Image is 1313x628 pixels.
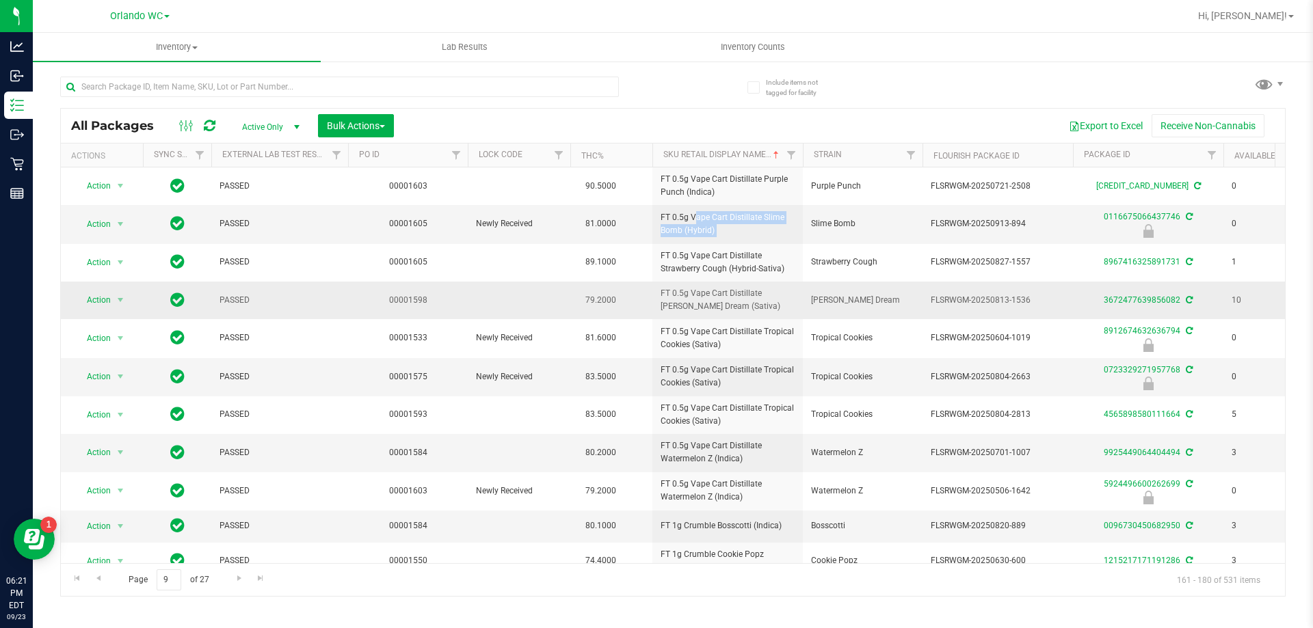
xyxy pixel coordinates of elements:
span: select [112,253,129,272]
span: Sync from Compliance System [1192,181,1201,191]
a: Lab Results [321,33,609,62]
span: In Sync [170,252,185,271]
span: PASSED [220,217,340,230]
span: 0 [1232,217,1284,230]
span: PASSED [220,446,340,459]
a: [CREDIT_CARD_NUMBER] [1096,181,1189,191]
span: FT 0.5g Vape Cart Distillate Tropical Cookies (Sativa) [661,325,795,351]
span: Sync from Compliance System [1184,409,1193,419]
span: All Packages [71,118,168,133]
span: Bulk Actions [327,120,385,131]
span: PASSED [220,370,340,383]
span: Sync from Compliance System [1184,257,1193,267]
a: Filter [1201,144,1223,167]
span: FT 0.5g Vape Cart Distillate [PERSON_NAME] Dream (Sativa) [661,287,795,313]
span: Watermelon Z [811,484,914,497]
inline-svg: Reports [10,187,24,200]
span: FLSRWGM-20250604-1019 [931,331,1065,344]
span: Strawberry Cough [811,256,914,269]
a: Available [1234,151,1275,161]
span: PASSED [220,256,340,269]
span: 0 [1232,331,1284,344]
span: Tropical Cookies [811,370,914,383]
span: 3 [1232,554,1284,567]
span: select [112,443,129,462]
span: 83.5000 [579,405,623,424]
span: Newly Received [476,331,562,344]
button: Receive Non-Cannabis [1152,114,1264,137]
span: FLSRWGM-20250701-1007 [931,446,1065,459]
span: Action [75,517,111,536]
span: In Sync [170,214,185,233]
span: Cookie Popz [811,554,914,567]
span: In Sync [170,443,185,462]
span: select [112,290,129,310]
span: Watermelon Z [811,446,914,459]
span: Action [75,367,111,386]
span: Newly Received [476,370,562,383]
span: 81.6000 [579,328,623,348]
a: Flourish Package ID [933,151,1020,161]
a: 00001584 [389,448,427,457]
span: Orlando WC [110,10,163,22]
a: 00001603 [389,486,427,495]
span: PASSED [220,484,340,497]
a: 00001605 [389,219,427,228]
a: 00001575 [389,372,427,381]
span: 0 [1232,484,1284,497]
span: Purple Punch [811,180,914,193]
span: 0 [1232,370,1284,383]
inline-svg: Outbound [10,128,24,141]
a: Go to the last page [251,569,271,588]
a: Inventory Counts [609,33,897,62]
span: In Sync [170,290,185,310]
span: In Sync [170,516,185,535]
span: 10 [1232,294,1284,307]
span: 83.5000 [579,367,623,387]
a: PO ID [359,150,380,159]
span: Slime Bomb [811,217,914,230]
a: Go to the previous page [88,569,108,588]
span: select [112,551,129,571]
span: PASSED [220,294,340,307]
span: Action [75,443,111,462]
a: Filter [189,144,211,167]
div: Newly Received [1071,377,1225,390]
a: Sku Retail Display Name [663,150,782,159]
span: select [112,215,129,234]
a: 1215217171191286 [1104,556,1180,565]
span: 3 [1232,519,1284,532]
span: Page of 27 [117,569,220,590]
div: Newly Received [1071,338,1225,352]
div: Actions [71,151,137,161]
span: Tropical Cookies [811,408,914,421]
span: FT 0.5g Vape Cart Distillate Watermelon Z (Indica) [661,439,795,465]
span: 161 - 180 of 531 items [1166,569,1271,590]
span: Tropical Cookies [811,331,914,344]
a: 00001605 [389,257,427,267]
a: Filter [780,144,803,167]
span: Sync from Compliance System [1184,326,1193,336]
div: Newly Received [1071,224,1225,238]
span: FLSRWGM-20250804-2813 [931,408,1065,421]
span: Sync from Compliance System [1184,521,1193,530]
a: 9925449064404494 [1104,448,1180,457]
a: 00001584 [389,521,427,530]
span: Sync from Compliance System [1184,295,1193,305]
span: Hi, [PERSON_NAME]! [1198,10,1287,21]
button: Bulk Actions [318,114,394,137]
inline-svg: Inventory [10,98,24,112]
a: Go to the next page [229,569,249,588]
span: 74.4000 [579,551,623,571]
a: 0723329271957768 [1104,365,1180,374]
span: Sync from Compliance System [1184,448,1193,457]
span: Lab Results [423,41,506,53]
span: Action [75,253,111,272]
a: 8967416325891731 [1104,257,1180,267]
a: 0116675066437746 [1104,212,1180,221]
inline-svg: Inbound [10,69,24,83]
p: 06:21 PM EDT [6,575,27,612]
span: FLSRWGM-20250820-889 [931,519,1065,532]
span: FT 1g Crumble Bosscotti (Indica) [661,519,795,532]
span: In Sync [170,176,185,195]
